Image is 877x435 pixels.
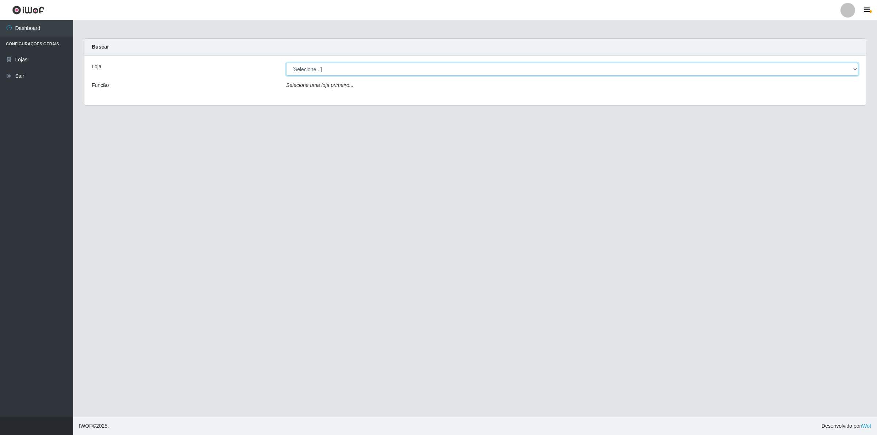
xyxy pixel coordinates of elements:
a: iWof [861,423,871,429]
img: CoreUI Logo [12,5,45,15]
strong: Buscar [92,44,109,50]
span: IWOF [79,423,92,429]
i: Selecione uma loja primeiro... [286,82,353,88]
span: Desenvolvido por [821,422,871,430]
span: © 2025 . [79,422,109,430]
label: Função [92,81,109,89]
label: Loja [92,63,101,70]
